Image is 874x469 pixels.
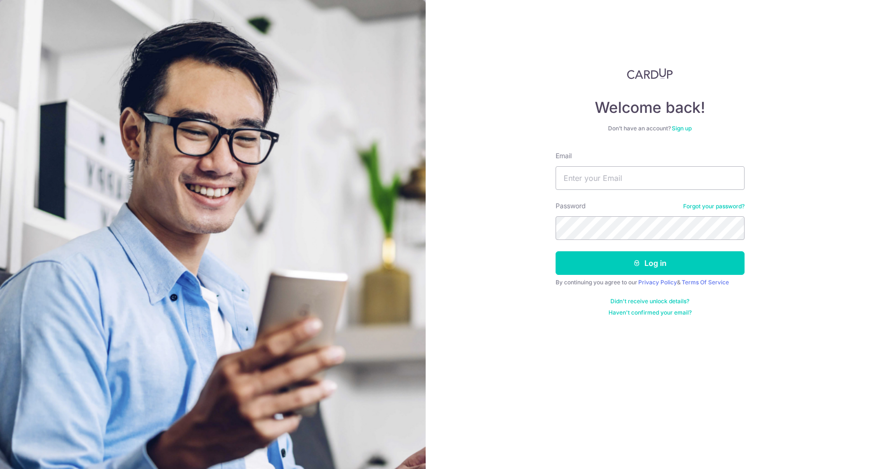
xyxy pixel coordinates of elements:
[556,279,745,286] div: By continuing you agree to our &
[638,279,677,286] a: Privacy Policy
[556,201,586,211] label: Password
[556,151,572,161] label: Email
[556,98,745,117] h4: Welcome back!
[627,68,673,79] img: CardUp Logo
[556,125,745,132] div: Don’t have an account?
[610,298,689,305] a: Didn't receive unlock details?
[683,203,745,210] a: Forgot your password?
[682,279,729,286] a: Terms Of Service
[556,251,745,275] button: Log in
[672,125,692,132] a: Sign up
[556,166,745,190] input: Enter your Email
[608,309,692,316] a: Haven't confirmed your email?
